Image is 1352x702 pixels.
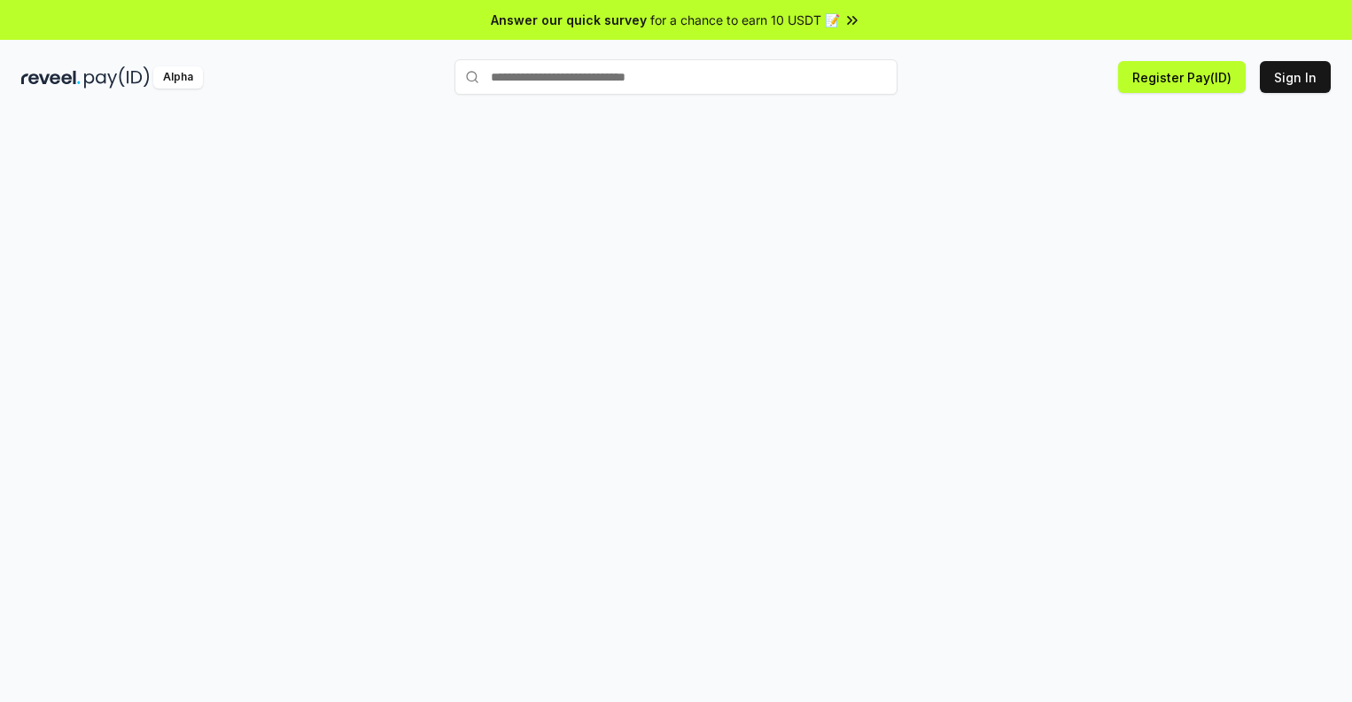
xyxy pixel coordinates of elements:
[21,66,81,89] img: reveel_dark
[153,66,203,89] div: Alpha
[1260,61,1331,93] button: Sign In
[491,11,647,29] span: Answer our quick survey
[1118,61,1246,93] button: Register Pay(ID)
[84,66,150,89] img: pay_id
[650,11,840,29] span: for a chance to earn 10 USDT 📝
